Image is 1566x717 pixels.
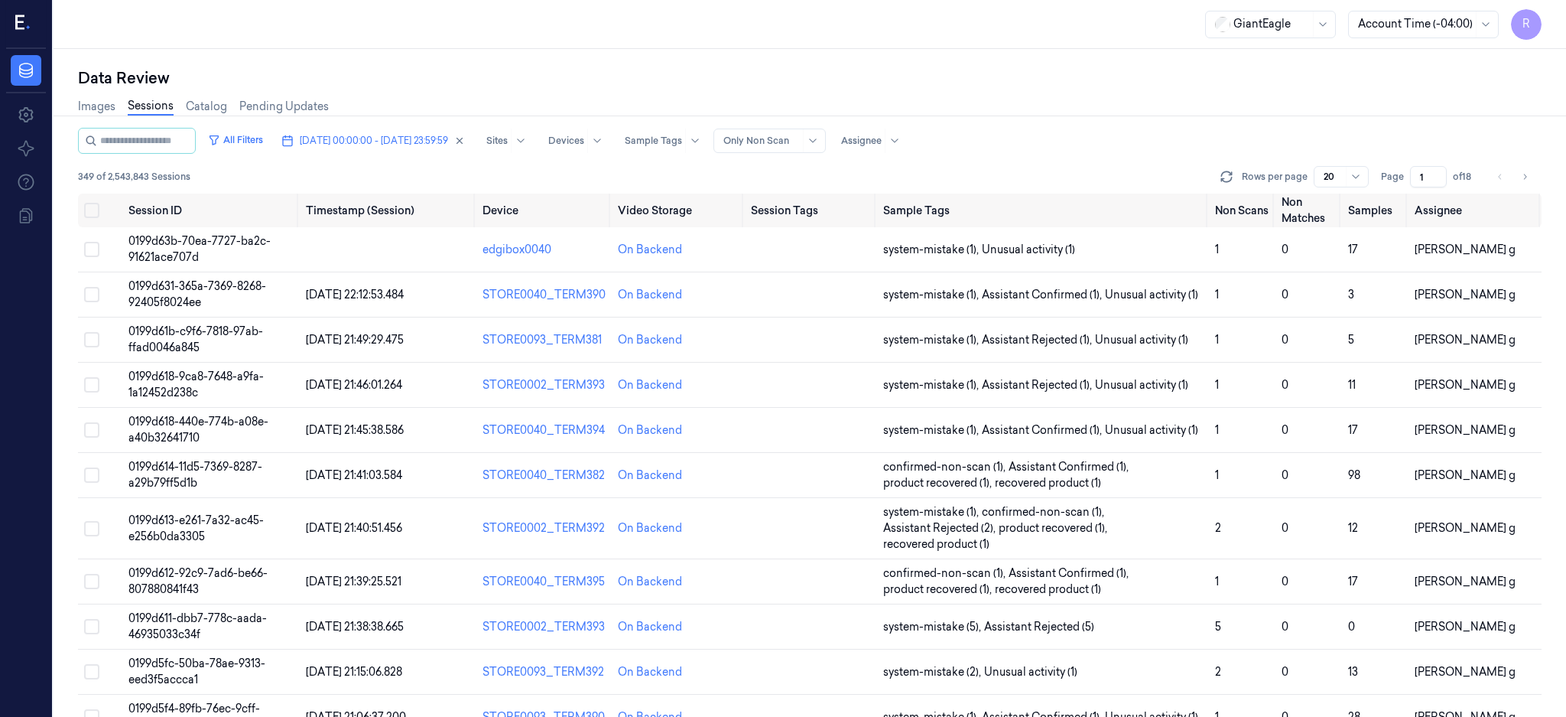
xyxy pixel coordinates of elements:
div: STORE0040_TERM395 [482,574,606,590]
th: Samples [1342,194,1408,227]
span: 0 [1282,378,1288,392]
span: 0199d618-440e-774b-a08e-a40b32641710 [128,415,268,445]
div: On Backend [618,468,682,484]
span: [DATE] 21:39:25.521 [306,575,401,588]
span: 0199d61b-c9f6-7818-97ab-ffad0046a845 [128,324,263,354]
div: STORE0040_TERM394 [482,422,606,438]
span: of 18 [1453,170,1477,184]
span: product recovered (1) , [883,582,995,598]
span: confirmed-non-scan (1) , [883,565,1009,582]
span: [PERSON_NAME] g [1415,575,1516,588]
span: [DATE] 22:12:53.484 [306,288,404,301]
span: Assistant Confirmed (1) , [982,287,1105,303]
span: 1 [1215,378,1219,392]
span: Unusual activity (1) [1095,377,1188,393]
button: Select row [84,377,99,393]
div: On Backend [618,664,682,680]
nav: pagination [1490,166,1535,187]
div: On Backend [618,619,682,635]
button: Select row [84,521,99,536]
span: [DATE] 21:15:06.828 [306,665,402,679]
span: R [1511,9,1542,40]
span: 0199d613-e261-7a32-ac45-e256b0da3305 [128,513,264,543]
span: 1 [1215,468,1219,482]
span: 1 [1215,423,1219,437]
span: system-mistake (1) , [883,377,982,393]
span: [DATE] 21:45:38.586 [306,423,404,437]
span: system-mistake (1) , [883,332,982,348]
div: STORE0093_TERM392 [482,664,606,680]
span: [DATE] 21:38:38.665 [306,620,404,634]
div: STORE0002_TERM393 [482,619,606,635]
span: 0199d611-dbb7-778c-aada-46935033c34f [128,611,267,641]
span: Unusual activity (1) [1105,422,1198,438]
span: [PERSON_NAME] g [1415,378,1516,392]
button: Select row [84,242,99,257]
span: Unusual activity (1) [982,242,1075,258]
th: Non Scans [1209,194,1275,227]
span: 13 [1348,665,1358,679]
a: Pending Updates [239,99,329,115]
span: 1 [1215,288,1219,301]
span: 0 [1282,423,1288,437]
div: STORE0040_TERM390 [482,287,606,303]
span: system-mistake (1) , [883,242,982,258]
button: Select all [84,203,99,218]
span: [PERSON_NAME] g [1415,620,1516,634]
span: Unusual activity (1) [1105,287,1198,303]
button: Select row [84,422,99,438]
span: [DATE] 21:41:03.584 [306,468,402,482]
button: [DATE] 00:00:00 - [DATE] 23:59:59 [275,129,471,153]
span: Assistant Confirmed (1) , [1009,459,1132,475]
span: Assistant Rejected (2) , [883,520,999,536]
th: Timestamp (Session) [300,194,477,227]
th: Session ID [122,194,300,227]
span: 0 [1282,575,1288,588]
button: Select row [84,468,99,483]
span: Unusual activity (1) [1095,332,1188,348]
button: Go to next page [1514,166,1535,187]
th: Video Storage [612,194,745,227]
div: STORE0093_TERM381 [482,332,606,348]
span: [PERSON_NAME] g [1415,521,1516,535]
span: system-mistake (1) , [883,287,982,303]
span: [DATE] 21:49:29.475 [306,333,404,347]
th: Assignee [1408,194,1542,227]
button: Select row [84,332,99,347]
span: system-mistake (2) , [883,664,984,680]
span: system-mistake (1) , [883,422,982,438]
span: system-mistake (5) , [883,619,984,635]
span: 17 [1348,423,1358,437]
button: All Filters [202,128,269,152]
span: product recovered (1) , [999,520,1110,536]
p: Rows per page [1242,170,1308,184]
a: Images [78,99,115,115]
div: STORE0002_TERM392 [482,520,606,536]
span: 11 [1348,378,1356,392]
span: 2 [1215,665,1221,679]
span: 5 [1348,333,1354,347]
span: system-mistake (1) , [883,504,982,520]
span: 3 [1348,288,1354,301]
div: edgibox0040 [482,242,606,258]
a: Catalog [186,99,227,115]
button: Select row [84,619,99,634]
span: 0199d63b-70ea-7727-ba2c-91621ace707d [128,234,271,264]
div: On Backend [618,377,682,393]
span: 2 [1215,521,1221,535]
div: Data Review [78,67,1542,89]
span: [DATE] 21:46:01.264 [306,378,402,392]
button: Select row [84,664,99,680]
span: 349 of 2,543,843 Sessions [78,170,190,184]
span: 1 [1215,575,1219,588]
span: 17 [1348,575,1358,588]
span: recovered product (1) [883,536,989,552]
div: On Backend [618,242,682,258]
th: Session Tags [745,194,878,227]
span: 0199d631-365a-7369-8268-92405f8024ee [128,279,266,309]
span: Unusual activity (1) [984,664,1077,680]
div: On Backend [618,520,682,536]
th: Non Matches [1275,194,1342,227]
span: 12 [1348,521,1358,535]
button: Select row [84,287,99,302]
